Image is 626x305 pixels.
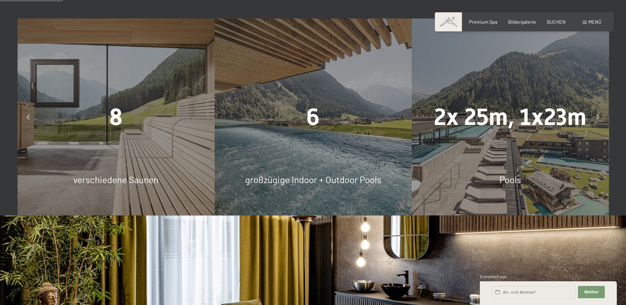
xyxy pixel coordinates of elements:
span: großzügige Indoor + Outdoor Pools [245,174,381,185]
span: Schnellanfrage [480,274,507,279]
span: Pools [499,174,521,185]
button: Weiter [578,286,604,299]
span: 1 [479,290,481,295]
span: Einwilligung Marketing* [254,167,305,174]
span: Menü [588,19,601,25]
span: 6 [306,103,320,130]
span: 8 [109,103,123,130]
span: Weiter [584,289,599,295]
a: Premium Spa [469,19,497,25]
a: Bildergalerie [508,19,536,25]
span: 2x 25m, 1x23m [434,103,586,130]
span: verschiedene Saunen [73,174,159,185]
a: BUCHEN [547,19,566,25]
